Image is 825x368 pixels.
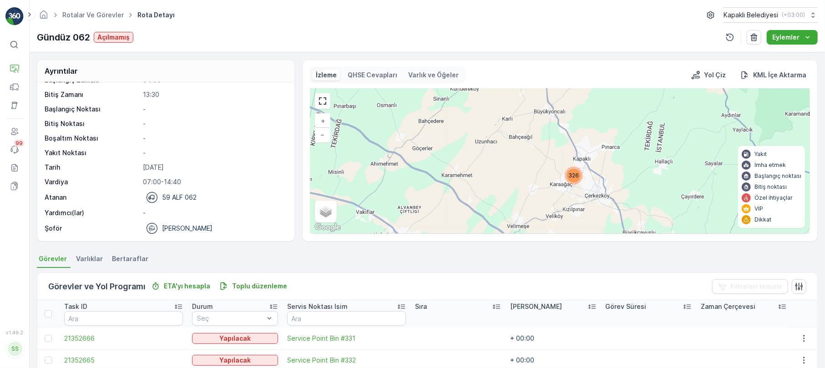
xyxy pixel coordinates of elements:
[64,334,183,343] a: 21352666
[754,183,787,191] p: Bitiş noktası
[64,311,183,326] input: Ara
[506,328,601,349] td: + 00:00
[5,141,24,159] a: 99
[754,172,801,180] p: Başlangıç noktası
[409,71,459,80] p: Varlık ve Öğeler
[724,7,818,23] button: Kapaklı Belediyesi(+03:00)
[143,177,285,187] p: 07:00-14:40
[753,71,806,80] p: KML İçe Aktarma
[688,70,729,81] button: Yol Çiz
[313,222,343,233] img: Google
[45,148,139,157] p: Yakıt Noktası
[45,357,52,364] div: Toggle Row Selected
[754,194,793,202] p: Özel ihtiyaçlar
[192,302,213,311] p: Durum
[62,11,124,19] a: Rotalar ve Görevler
[5,7,24,25] img: logo
[45,105,139,114] p: Başlangıç Noktası
[162,193,197,202] p: 59 ALF 062
[143,163,285,172] p: [DATE]
[287,311,406,326] input: Ara
[754,161,786,169] p: İmha etmek
[5,337,24,361] button: SS
[287,334,406,343] a: Service Point Bin #331
[320,131,325,138] span: −
[64,302,87,311] p: Task ID
[316,114,329,128] a: Yakınlaştır
[45,163,139,172] p: Tarih
[316,202,336,222] a: Layers
[147,281,214,292] button: ETA'yı hesapla
[45,208,139,217] p: Yardımcı(lar)
[568,172,579,179] span: 326
[162,224,213,233] p: [PERSON_NAME]
[192,355,278,366] button: Yapılacak
[45,335,52,342] div: Toggle Row Selected
[767,30,818,45] button: Eylemler
[97,33,130,42] p: Açılmamış
[64,356,183,365] a: 21352665
[415,302,427,311] p: Sıra
[39,254,67,263] span: Görevler
[8,342,22,356] div: SS
[197,314,264,323] p: Seç
[216,281,291,292] button: Toplu düzenleme
[712,279,788,294] button: Filtreleri temizle
[565,166,583,185] div: 326
[143,119,285,128] p: -
[606,302,647,311] p: Görev Süresi
[287,356,406,365] a: Service Point Bin #332
[5,330,24,335] span: v 1.49.2
[136,10,177,20] span: Rota Detayı
[143,134,285,143] p: -
[316,128,329,141] a: Uzaklaştır
[192,333,278,344] button: Yapılacak
[704,71,726,80] p: Yol Çiz
[348,71,398,80] p: QHSE Cevapları
[321,117,325,125] span: +
[143,208,285,217] p: -
[232,282,287,291] p: Toplu düzenleme
[219,334,251,343] p: Yapılacak
[45,224,62,233] p: Şoför
[45,66,78,76] p: Ayrıntılar
[287,302,348,311] p: Servis Noktası Isim
[143,90,285,99] p: 13:30
[316,94,329,108] a: View Fullscreen
[45,134,139,143] p: Boşaltım Noktası
[39,13,49,21] a: Ana Sayfa
[724,10,778,20] p: Kapaklı Belediyesi
[754,151,767,158] p: Yakıt
[730,282,783,291] p: Filtreleri temizle
[45,177,139,187] p: Vardiya
[76,254,103,263] span: Varlıklar
[772,33,800,42] p: Eylemler
[164,282,210,291] p: ETA'yı hesapla
[510,302,562,311] p: [PERSON_NAME]
[45,119,139,128] p: Bitiş Noktası
[737,70,810,81] button: KML İçe Aktarma
[782,11,805,19] p: ( +03:00 )
[143,148,285,157] p: -
[316,71,337,80] p: İzleme
[48,280,146,293] p: Görevler ve Yol Programı
[15,140,23,147] p: 99
[143,105,285,114] p: -
[94,32,133,43] button: Açılmamış
[112,254,148,263] span: Bertaraflar
[37,30,90,44] p: Gündüz 062
[45,193,66,202] p: Atanan
[701,302,755,311] p: Zaman Çerçevesi
[754,216,771,223] p: Dikkat
[754,205,763,212] p: VIP
[313,222,343,233] a: Bu bölgeyi Google Haritalar'da açın (yeni pencerede açılır)
[219,356,251,365] p: Yapılacak
[45,90,139,99] p: Bitiş Zamanı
